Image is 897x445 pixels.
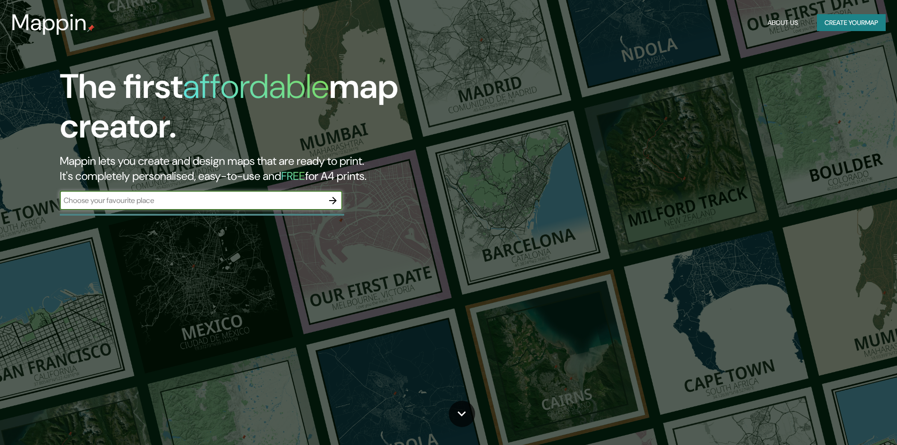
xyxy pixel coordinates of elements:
button: Create yourmap [817,14,886,32]
button: About Us [764,14,802,32]
input: Choose your favourite place [60,195,323,206]
h2: Mappin lets you create and design maps that are ready to print. It's completely personalised, eas... [60,154,509,184]
h3: Mappin [11,9,87,36]
h5: FREE [281,169,305,183]
img: mappin-pin [87,24,95,32]
h1: affordable [183,65,329,108]
h1: The first map creator. [60,67,509,154]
